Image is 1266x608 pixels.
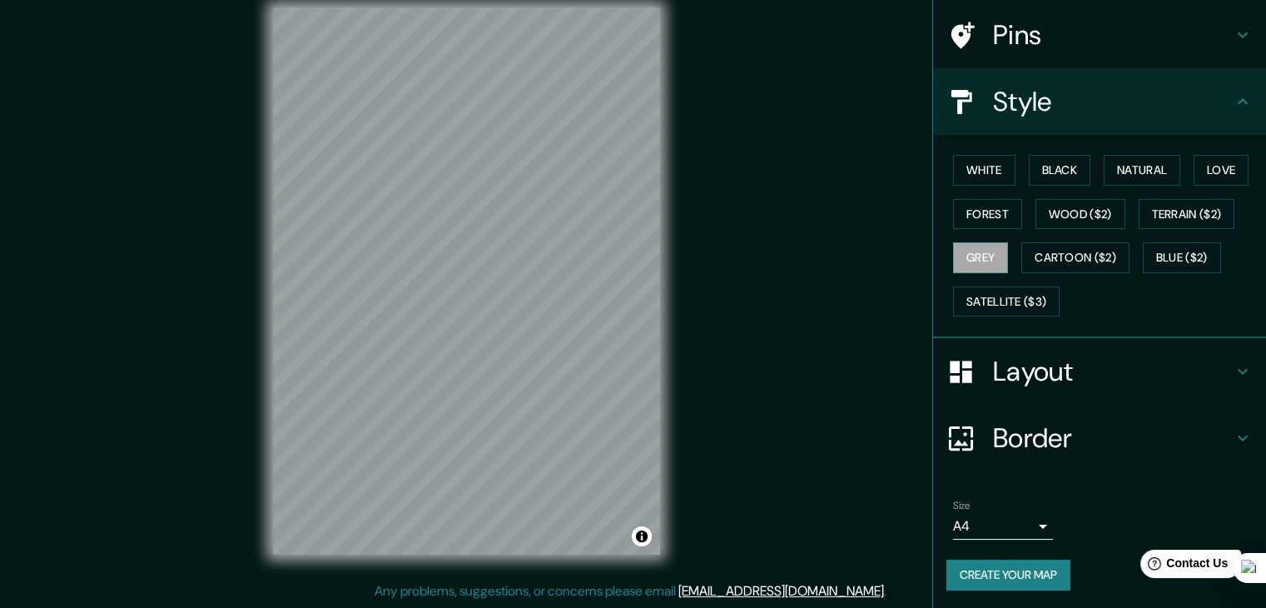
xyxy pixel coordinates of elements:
button: Wood ($2) [1035,199,1125,230]
button: Natural [1104,155,1180,186]
h4: Style [993,85,1233,118]
div: . [886,581,889,601]
canvas: Map [273,7,660,555]
p: Any problems, suggestions, or concerns please email . [375,581,886,601]
button: Love [1194,155,1249,186]
button: Terrain ($2) [1139,199,1235,230]
div: Pins [933,2,1266,68]
button: Cartoon ($2) [1021,242,1129,273]
button: Create your map [946,560,1070,591]
button: Toggle attribution [632,526,652,546]
button: Satellite ($3) [953,287,1060,317]
h4: Pins [993,18,1233,52]
h4: Layout [993,355,1233,388]
button: White [953,155,1015,186]
button: Forest [953,199,1022,230]
div: Layout [933,338,1266,405]
div: . [889,581,892,601]
div: A4 [953,513,1053,540]
div: Style [933,68,1266,135]
h4: Border [993,421,1233,455]
div: Border [933,405,1266,471]
button: Grey [953,242,1008,273]
button: Blue ($2) [1143,242,1221,273]
button: Black [1029,155,1091,186]
label: Size [953,499,971,513]
iframe: Help widget launcher [1118,543,1248,590]
a: [EMAIL_ADDRESS][DOMAIN_NAME] [678,582,884,600]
